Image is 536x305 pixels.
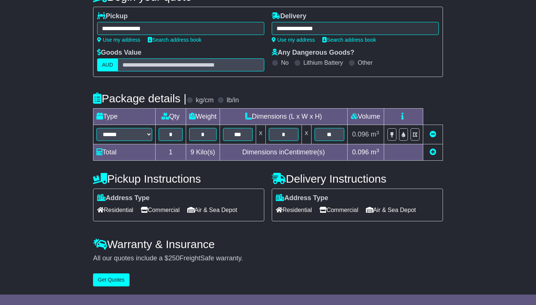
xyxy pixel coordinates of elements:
[97,12,128,20] label: Pickup
[93,109,156,125] td: Type
[220,144,347,161] td: Dimensions in Centimetre(s)
[276,194,328,202] label: Address Type
[272,12,306,20] label: Delivery
[156,144,186,161] td: 1
[156,109,186,125] td: Qty
[141,204,179,216] span: Commercial
[97,49,141,57] label: Goods Value
[93,173,264,185] h4: Pickup Instructions
[148,37,201,43] a: Search address book
[186,144,220,161] td: Kilo(s)
[376,130,379,135] sup: 3
[227,96,239,105] label: lb/in
[272,173,443,185] h4: Delivery Instructions
[276,204,312,216] span: Residential
[358,59,373,66] label: Other
[196,96,214,105] label: kg/cm
[256,125,265,144] td: x
[322,37,376,43] a: Search address book
[430,148,436,156] a: Add new item
[371,148,379,156] span: m
[93,273,130,286] button: Get Quotes
[187,204,237,216] span: Air & Sea Depot
[168,254,179,262] span: 250
[93,92,186,105] h4: Package details |
[281,59,288,66] label: No
[191,148,194,156] span: 9
[97,37,140,43] a: Use my address
[97,204,133,216] span: Residential
[371,131,379,138] span: m
[301,125,311,144] td: x
[376,148,379,153] sup: 3
[366,204,416,216] span: Air & Sea Depot
[97,58,118,71] label: AUD
[347,109,384,125] td: Volume
[93,254,443,263] div: All our quotes include a $ FreightSafe warranty.
[93,238,443,250] h4: Warranty & Insurance
[272,49,354,57] label: Any Dangerous Goods?
[303,59,343,66] label: Lithium Battery
[97,194,150,202] label: Address Type
[220,109,347,125] td: Dimensions (L x W x H)
[186,109,220,125] td: Weight
[430,131,436,138] a: Remove this item
[93,144,156,161] td: Total
[319,204,358,216] span: Commercial
[272,37,315,43] a: Use my address
[352,148,369,156] span: 0.096
[352,131,369,138] span: 0.096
